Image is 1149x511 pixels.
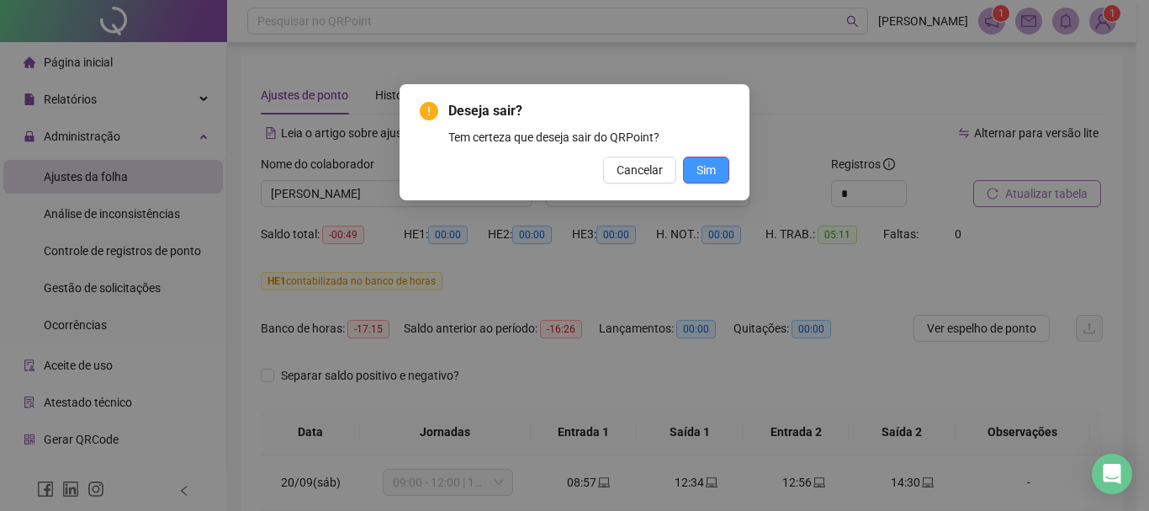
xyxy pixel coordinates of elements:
span: Sim [696,161,716,179]
button: Sim [683,157,729,184]
span: exclamation-circle [420,102,438,120]
div: Tem certeza que deseja sair do QRPoint? [448,128,729,146]
span: Cancelar [617,161,663,179]
button: Cancelar [603,157,676,184]
div: Open Intercom Messenger [1092,454,1132,494]
span: Deseja sair? [448,101,729,121]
